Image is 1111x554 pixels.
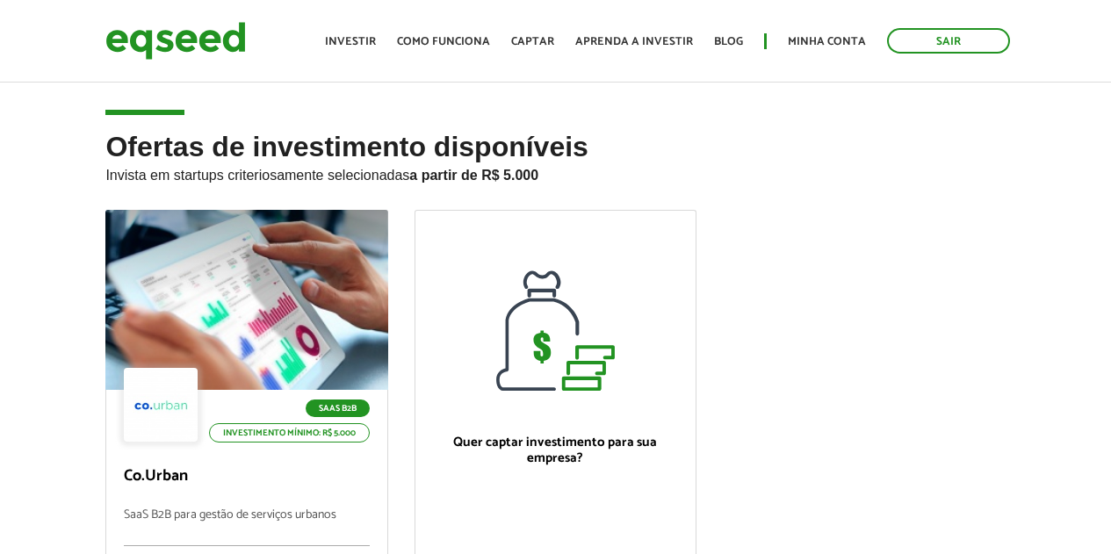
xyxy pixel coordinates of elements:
[433,435,678,466] p: Quer captar investimento para sua empresa?
[105,132,1005,210] h2: Ofertas de investimento disponíveis
[714,36,743,47] a: Blog
[788,36,866,47] a: Minha conta
[124,508,369,546] p: SaaS B2B para gestão de serviços urbanos
[887,28,1010,54] a: Sair
[397,36,490,47] a: Como funciona
[575,36,693,47] a: Aprenda a investir
[325,36,376,47] a: Investir
[209,423,370,442] p: Investimento mínimo: R$ 5.000
[105,18,246,64] img: EqSeed
[124,467,369,486] p: Co.Urban
[511,36,554,47] a: Captar
[306,399,370,417] p: SaaS B2B
[105,162,1005,183] p: Invista em startups criteriosamente selecionadas
[409,168,538,183] strong: a partir de R$ 5.000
